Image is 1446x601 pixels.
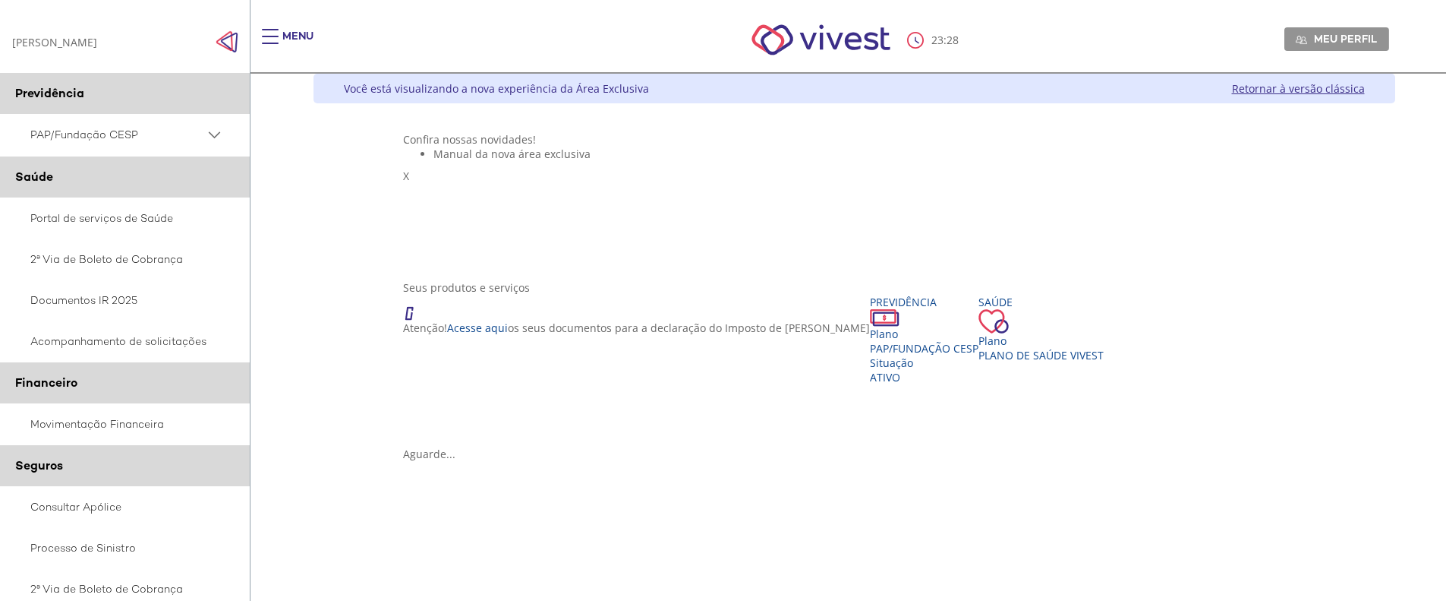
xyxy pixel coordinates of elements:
[870,295,978,384] a: Previdência PlanoPAP/Fundação CESP SituaçãoAtivo
[15,169,53,185] span: Saúde
[12,35,97,49] div: [PERSON_NAME]
[1232,81,1365,96] a: Retornar à versão clássica
[344,81,649,96] div: Você está visualizando a nova experiência da Área Exclusiva
[735,8,907,72] img: Vivest
[870,370,900,384] span: Ativo
[403,280,1305,295] div: Seus produtos e serviços
[870,309,899,327] img: ico_dinheiro.png
[403,295,429,321] img: ico_atencao.png
[403,132,1305,147] div: Confira nossas novidades!
[403,321,870,335] p: Atenção! os seus documentos para a declaração do Imposto de [PERSON_NAME]
[907,32,962,49] div: :
[978,295,1104,309] div: Saúde
[978,309,1009,334] img: ico_coracao.png
[978,334,1104,348] div: Plano
[1284,27,1389,50] a: Meu perfil
[870,295,978,309] div: Previdência
[870,356,978,370] div: Situação
[1296,34,1307,46] img: Meu perfil
[30,125,205,144] span: PAP/Fundação CESP
[1314,32,1377,46] span: Meu perfil
[15,457,63,473] span: Seguros
[447,321,508,335] a: Acesse aqui
[433,147,591,161] span: Manual da nova área exclusiva
[216,30,238,53] img: Fechar menu
[403,280,1305,461] section: <span lang="en" dir="ltr">ProdutosCard</span>
[947,33,959,47] span: 28
[870,341,978,356] span: PAP/Fundação CESP
[870,327,978,341] div: Plano
[978,348,1104,362] span: Plano de Saúde VIVEST
[978,295,1104,362] a: Saúde PlanoPlano de Saúde VIVEST
[15,375,77,391] span: Financeiro
[403,169,409,183] span: X
[403,132,1305,265] section: <span lang="pt-BR" dir="ltr">Visualizador do Conteúdo da Web</span> 1
[931,33,944,47] span: 23
[15,85,84,101] span: Previdência
[403,447,1305,461] div: Aguarde...
[282,29,313,59] div: Menu
[216,30,238,53] span: Click to close side navigation.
